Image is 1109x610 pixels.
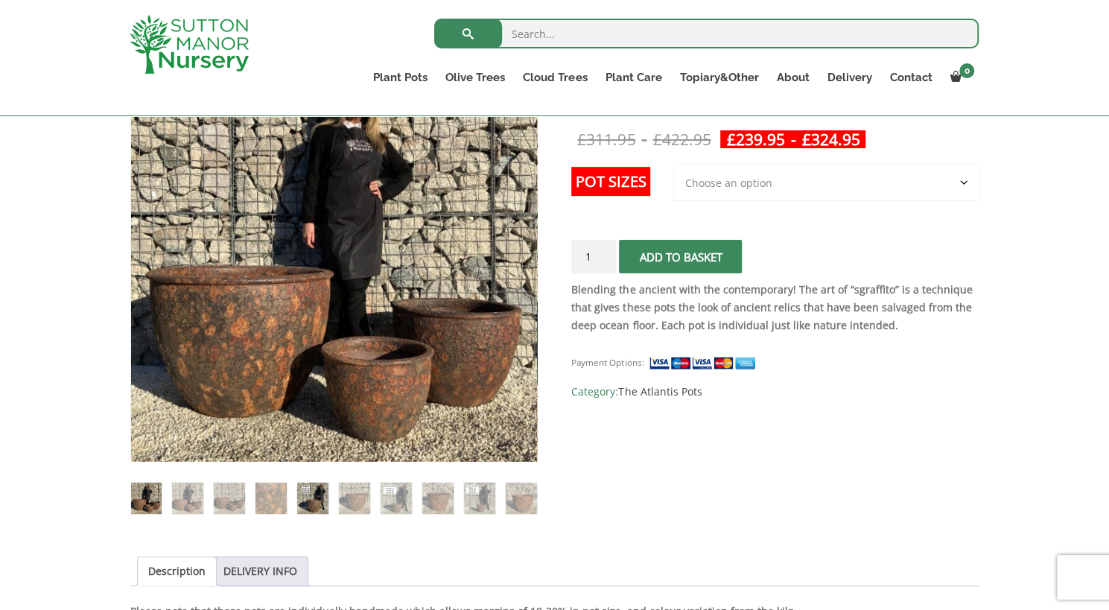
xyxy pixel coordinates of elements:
a: Olive Trees [436,67,514,88]
bdi: 311.95 [577,129,635,150]
input: Search... [434,19,979,48]
img: The Tam Coc Atlantis Shades Of Golden Rust Plant Pots - Image 7 [381,483,411,513]
span: £ [652,129,661,150]
strong: Blending the ancient with the contemporary! The art of “sgraffito” is a technique that gives thes... [571,282,972,332]
bdi: 239.95 [726,129,784,150]
img: The Tam Coc Atlantis Shades Of Golden Rust Plant Pots - Image 3 [214,483,244,513]
a: Cloud Trees [514,67,596,88]
a: Delivery [818,67,880,88]
bdi: 324.95 [801,129,859,150]
a: Topiary&Other [670,67,767,88]
a: Plant Pots [364,67,436,88]
span: £ [726,129,735,150]
ins: - [720,130,865,148]
a: Plant Care [596,67,670,88]
a: About [767,67,818,88]
img: logo [130,15,249,74]
span: 0 [959,63,974,78]
img: The Tam Coc Atlantis Shades Of Golden Rust Plant Pots - Image 10 [506,483,536,513]
button: Add to basket [619,240,742,273]
img: The Tam Coc Atlantis Shades Of Golden Rust Plant Pots - Image 8 [422,483,453,513]
bdi: 422.95 [652,129,711,150]
h1: The Tam Coc Atlantis Shades Of Golden Rust Plant Pots [571,54,979,117]
a: The Atlantis Pots [618,384,702,398]
a: Description [148,557,206,585]
img: The Tam Coc Atlantis Shades Of Golden Rust Plant Pots [131,483,162,513]
span: Category: [571,383,979,401]
input: Product quantity [571,240,616,273]
a: 0 [941,67,979,88]
img: payment supported [649,355,760,371]
span: £ [577,129,586,150]
span: £ [801,129,810,150]
img: The Tam Coc Atlantis Shades Of Golden Rust Plant Pots - Image 4 [255,483,286,513]
a: DELIVERY INFO [223,557,297,585]
a: Contact [880,67,941,88]
small: Payment Options: [571,357,644,368]
img: The Tam Coc Atlantis Shades Of Golden Rust Plant Pots - Image 9 [464,483,495,513]
label: Pot Sizes [571,167,650,196]
img: The Tam Coc Atlantis Shades Of Golden Rust Plant Pots - Image 6 [339,483,369,513]
img: The Tam Coc Atlantis Shades Of Golden Rust Plant Pots - Image 2 [172,483,203,513]
img: The Tam Coc Atlantis Shades Of Golden Rust Plant Pots - Image 5 [297,483,328,513]
del: - [571,130,716,148]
